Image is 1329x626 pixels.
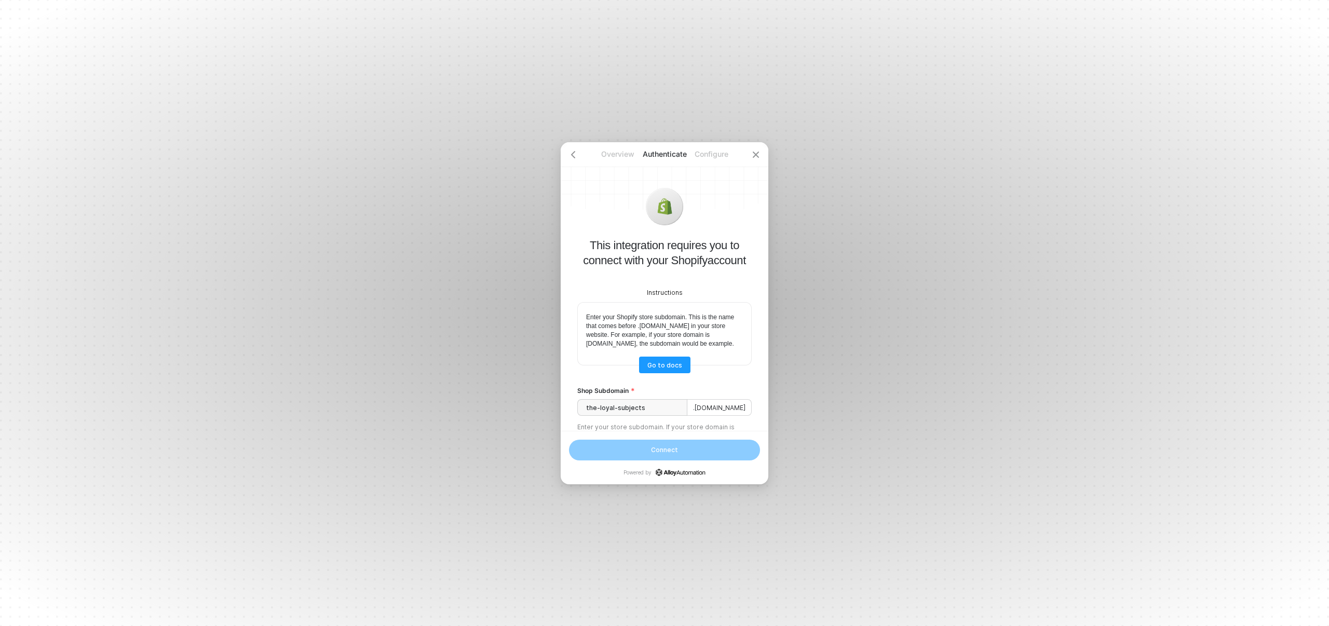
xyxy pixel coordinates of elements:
a: Go to docs [639,357,690,373]
div: Instructions [577,289,752,297]
span: icon-arrow-left [569,151,577,159]
p: Overview [594,149,641,159]
input: Shop Subdomain [577,399,687,416]
img: icon [656,198,673,215]
button: Connect [569,440,760,460]
a: icon-success [656,469,706,476]
p: Authenticate [641,149,688,159]
div: Enter your store subdomain. If your store domain is [DOMAIN_NAME], the subdomain would be example. [577,423,752,441]
p: Configure [688,149,735,159]
p: This integration requires you to connect with your Shopify account [577,238,752,268]
div: Go to docs [647,361,682,369]
p: Powered by [623,469,706,476]
span: icon-close [752,151,760,159]
span: .[DOMAIN_NAME] [687,399,752,416]
label: Shop Subdomain [577,386,752,395]
p: Enter your Shopify store subdomain. This is the name that comes before .[DOMAIN_NAME] in your sto... [586,313,743,348]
